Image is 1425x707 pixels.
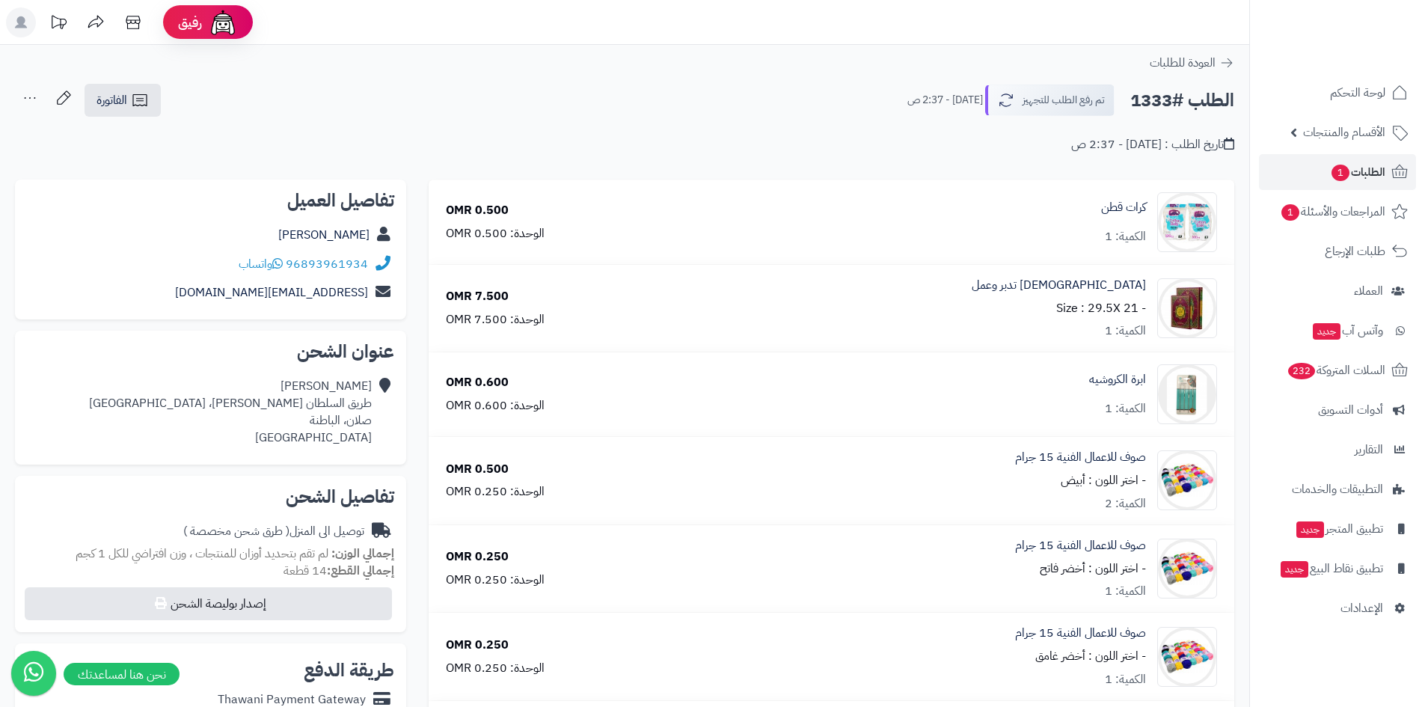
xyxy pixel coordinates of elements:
[446,374,509,391] div: 0.600 OMR
[183,522,289,540] span: ( طرق شحن مخصصة )
[1158,627,1216,687] img: 1739377268-71mVREUTeRL._AC_UF1000,1000_QL80_-90x90.jpg
[1105,228,1146,245] div: الكمية: 1
[1105,671,1146,688] div: الكمية: 1
[1354,281,1383,302] span: العملاء
[286,255,368,273] a: 96893961934
[1035,647,1146,665] small: - اختر اللون : أخضر غامق
[1259,432,1416,468] a: التقارير
[446,225,545,242] div: الوحدة: 0.500 OMR
[304,661,394,679] h2: طريقة الدفع
[446,288,509,305] div: 7.500 OMR
[1259,273,1416,309] a: العملاء
[1340,598,1383,619] span: الإعدادات
[327,562,394,580] strong: إجمالي القطع:
[278,226,370,244] a: [PERSON_NAME]
[1259,75,1416,111] a: لوحة التحكم
[208,7,238,37] img: ai-face.png
[27,488,394,506] h2: تفاصيل الشحن
[1056,299,1146,317] small: - Size : 29.5X 21
[1259,511,1416,547] a: تطبيق المتجرجديد
[183,523,364,540] div: توصيل الى المنزل
[1015,625,1146,642] a: صوف للاعمال الفنية 15 جرام
[1325,241,1385,262] span: طلبات الإرجاع
[1259,233,1416,269] a: طلبات الإرجاع
[89,378,372,446] div: [PERSON_NAME] طريق السلطان [PERSON_NAME]، [GEOGRAPHIC_DATA] صلان، الباطنة [GEOGRAPHIC_DATA]
[446,461,509,478] div: 0.500 OMR
[1279,558,1383,579] span: تطبيق نقاط البيع
[1158,278,1216,338] img: 1670393000-c042fd42-dfe8-40a6-88dc-5b2c29feeb77-90x90.jpg
[985,85,1115,116] button: تم رفع الطلب للتجهيز
[1313,323,1340,340] span: جديد
[972,277,1146,294] a: [DEMOGRAPHIC_DATA] تدبر وعمل
[1259,392,1416,428] a: أدوات التسويق
[1259,551,1416,587] a: تطبيق نقاط البيعجديد
[1303,122,1385,143] span: الأقسام والمنتجات
[1158,364,1216,424] img: 1716998077-46fbd4c6-53a2-401a-a561-48bb17e4b338-removebg-preview-90x90.png
[1105,400,1146,417] div: الكمية: 1
[1311,320,1383,341] span: وآتس آب
[40,7,77,41] a: تحديثات المنصة
[1355,439,1383,460] span: التقارير
[446,483,545,501] div: الوحدة: 0.250 OMR
[1089,371,1146,388] a: ابرة الكروشيه
[1287,360,1385,381] span: السلات المتروكة
[85,84,161,117] a: الفاتورة
[284,562,394,580] small: 14 قطعة
[1158,450,1216,510] img: 1739377268-71mVREUTeRL._AC_UF1000,1000_QL80_-90x90.jpg
[907,93,983,108] small: [DATE] - 2:37 ص
[178,13,202,31] span: رفيق
[1015,537,1146,554] a: صوف للاعمال الفنية 15 جرام
[1259,154,1416,190] a: الطلبات1
[1295,518,1383,539] span: تطبيق المتجر
[1281,561,1308,578] span: جديد
[1330,162,1385,183] span: الطلبات
[1150,54,1234,72] a: العودة للطلبات
[175,284,368,302] a: [EMAIL_ADDRESS][DOMAIN_NAME]
[1015,449,1146,466] a: صوف للاعمال الفنية 15 جرام
[1105,322,1146,340] div: الكمية: 1
[446,637,509,654] div: 0.250 OMR
[25,587,392,620] button: إصدار بوليصة الشحن
[1259,471,1416,507] a: التطبيقات والخدمات
[1288,363,1315,379] span: 232
[1330,82,1385,103] span: لوحة التحكم
[331,545,394,563] strong: إجمالي الوزن:
[1150,54,1216,72] span: العودة للطلبات
[1280,201,1385,222] span: المراجعات والأسئلة
[1292,479,1383,500] span: التطبيقات والخدمات
[446,660,545,677] div: الوحدة: 0.250 OMR
[239,255,283,273] a: واتساب
[1259,352,1416,388] a: السلات المتروكة232
[446,397,545,414] div: الوحدة: 0.600 OMR
[1158,539,1216,599] img: 1739377268-71mVREUTeRL._AC_UF1000,1000_QL80_-90x90.jpg
[1071,136,1234,153] div: تاريخ الطلب : [DATE] - 2:37 ص
[1158,192,1216,252] img: 78-%20White%20and%20colored%20cotton%20balls-90x90.jpg
[1259,590,1416,626] a: الإعدادات
[1105,495,1146,512] div: الكمية: 2
[446,202,509,219] div: 0.500 OMR
[1259,313,1416,349] a: وآتس آبجديد
[27,343,394,361] h2: عنوان الشحن
[27,192,394,209] h2: تفاصيل العميل
[1281,204,1299,221] span: 1
[1331,165,1349,181] span: 1
[1040,560,1146,578] small: - اختر اللون : أخضر فاتح
[1130,85,1234,116] h2: الطلب #1333
[1101,199,1146,216] a: كرات قطن
[446,548,509,566] div: 0.250 OMR
[446,572,545,589] div: الوحدة: 0.250 OMR
[96,91,127,109] span: الفاتورة
[446,311,545,328] div: الوحدة: 7.500 OMR
[1259,194,1416,230] a: المراجعات والأسئلة1
[76,545,328,563] span: لم تقم بتحديد أوزان للمنتجات ، وزن افتراضي للكل 1 كجم
[1318,400,1383,420] span: أدوات التسويق
[1296,521,1324,538] span: جديد
[1061,471,1146,489] small: - اختر اللون : أبيض
[1105,583,1146,600] div: الكمية: 1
